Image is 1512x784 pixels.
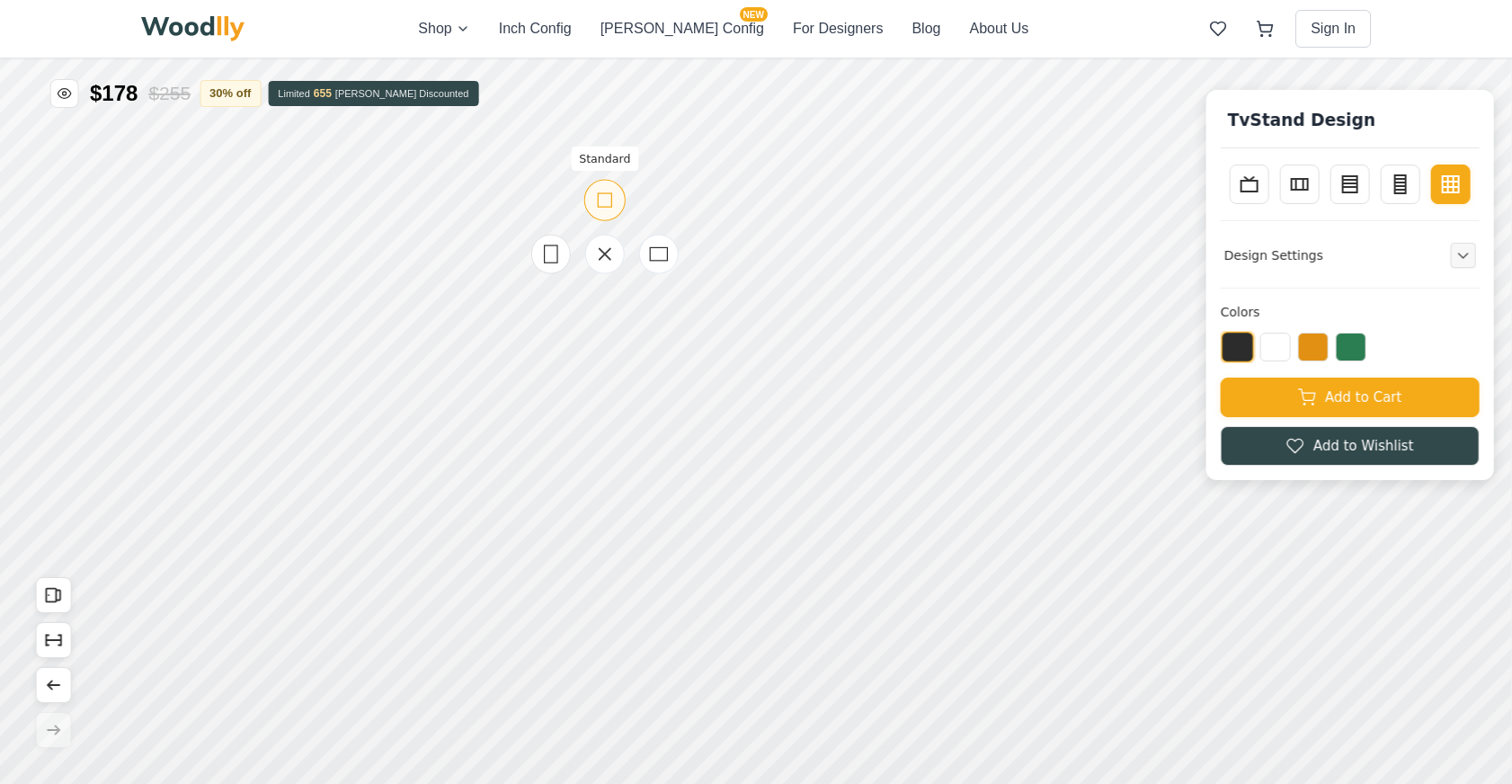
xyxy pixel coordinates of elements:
span: NEW [740,7,768,22]
button: Add to Wishlist [1221,426,1480,466]
button: Blog [912,18,940,40]
button: Add to Cart [1221,378,1480,417]
button: Shop [418,18,469,40]
button: About Us [969,18,1028,40]
button: For Designers [793,18,883,40]
button: Hide price [50,79,79,108]
button: Expand controls [1451,243,1476,268]
button: Yellow [1298,333,1329,361]
button: Sign In [1295,10,1371,48]
button: White [1260,333,1291,361]
button: Green [1336,333,1366,361]
button: Undo [36,667,72,703]
button: Inch Config [499,18,572,40]
img: Woodlly [141,16,245,41]
button: [PERSON_NAME] ConfigNEW [600,18,764,40]
h4: Design Settings [1224,245,1323,264]
button: Show Dimensions [36,622,72,658]
button: Open All Doors [36,577,72,613]
h1: TvStand Design [1221,104,1383,137]
h4: Colors [1221,303,1480,322]
button: Black [1222,332,1254,362]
